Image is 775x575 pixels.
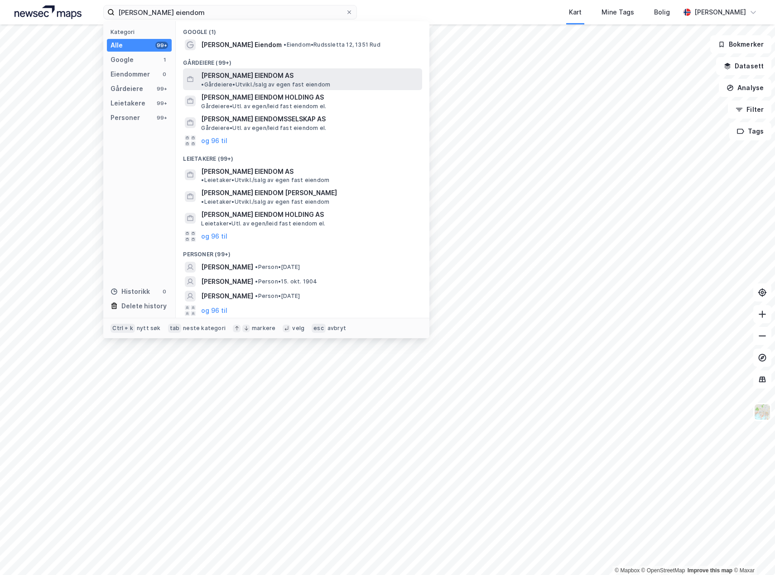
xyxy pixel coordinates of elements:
span: Leietaker • Utvikl./salg av egen fast eiendom [201,198,329,206]
div: esc [312,324,326,333]
div: 99+ [155,114,168,121]
span: [PERSON_NAME] Eiendom [201,39,282,50]
div: Leietakere [111,98,145,109]
span: Eiendom • Rudssletta 12, 1351 Rud [284,41,380,48]
span: • [255,278,258,285]
div: Kart [569,7,582,18]
span: [PERSON_NAME] EIENDOM HOLDING AS [201,209,419,220]
input: Søk på adresse, matrikkel, gårdeiere, leietakere eller personer [115,5,346,19]
div: markere [252,325,275,332]
span: • [255,264,258,270]
div: Historikk [111,286,150,297]
div: Google (1) [176,21,429,38]
img: Z [754,403,771,421]
span: [PERSON_NAME] [201,276,253,287]
span: Gårdeiere • Utvikl./salg av egen fast eiendom [201,81,330,88]
span: Person • [DATE] [255,292,300,300]
div: 1 [161,56,168,63]
span: • [284,41,286,48]
div: Kontrollprogram for chat [730,532,775,575]
iframe: Chat Widget [730,532,775,575]
span: • [201,198,204,205]
span: Gårdeiere • Utl. av egen/leid fast eiendom el. [201,103,326,110]
a: Improve this map [688,567,732,574]
span: [PERSON_NAME] EIENDOM [PERSON_NAME] [201,187,337,198]
div: Personer [111,112,140,123]
span: Person • 15. okt. 1904 [255,278,317,285]
button: Tags [729,122,771,140]
button: og 96 til [201,305,227,316]
div: Alle [111,40,123,51]
span: [PERSON_NAME] EIENDOM HOLDING AS [201,92,419,103]
button: og 96 til [201,135,227,146]
div: avbryt [327,325,346,332]
span: • [201,81,204,88]
div: Gårdeiere (99+) [176,52,429,68]
div: Kategori [111,29,172,35]
div: Bolig [654,7,670,18]
button: Datasett [716,57,771,75]
div: velg [292,325,304,332]
span: Leietaker • Utvikl./salg av egen fast eiendom [201,177,329,184]
span: [PERSON_NAME] EIENDOMSSELSKAP AS [201,114,419,125]
div: nytt søk [137,325,161,332]
span: [PERSON_NAME] EIENDOM AS [201,166,294,177]
span: Leietaker • Utl. av egen/leid fast eiendom el. [201,220,325,227]
span: • [201,177,204,183]
span: [PERSON_NAME] [201,262,253,273]
button: og 96 til [201,231,227,242]
div: Google [111,54,134,65]
div: Eiendommer [111,69,150,80]
img: logo.a4113a55bc3d86da70a041830d287a7e.svg [14,5,82,19]
div: 99+ [155,100,168,107]
span: [PERSON_NAME] [201,291,253,302]
span: [PERSON_NAME] EIENDOM AS [201,70,294,81]
div: tab [168,324,182,333]
div: 99+ [155,42,168,49]
div: [PERSON_NAME] [694,7,746,18]
div: 0 [161,288,168,295]
div: 99+ [155,85,168,92]
a: Mapbox [615,567,640,574]
div: Delete history [121,301,167,311]
div: Mine Tags [602,7,634,18]
div: Ctrl + k [111,324,135,333]
a: OpenStreetMap [641,567,685,574]
div: Personer (99+) [176,244,429,260]
span: • [255,292,258,299]
button: Analyse [719,79,771,97]
span: Gårdeiere • Utl. av egen/leid fast eiendom el. [201,125,326,132]
div: Gårdeiere [111,83,143,94]
button: Filter [728,101,771,119]
div: Leietakere (99+) [176,148,429,164]
div: 0 [161,71,168,78]
span: Person • [DATE] [255,264,300,271]
div: neste kategori [183,325,226,332]
button: Bokmerker [710,35,771,53]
